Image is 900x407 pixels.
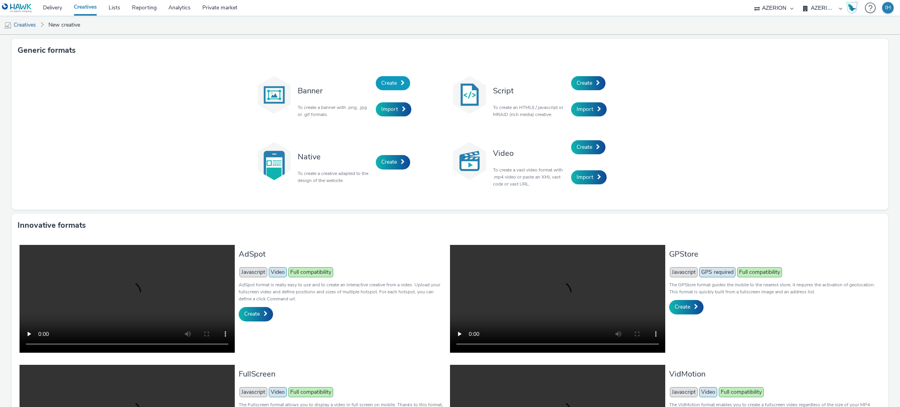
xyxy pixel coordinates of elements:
[450,75,489,114] img: code.svg
[298,152,372,162] h3: Native
[493,148,567,159] h3: Video
[699,267,736,277] span: GPS required
[255,75,294,114] img: banner.svg
[298,104,372,118] p: To create a banner with .png, .jpg or .gif formats.
[376,102,411,116] a: Import
[288,267,333,277] span: Full compatibility
[737,267,782,277] span: Full compatibility
[269,267,287,277] span: Video
[376,76,410,90] a: Create
[381,158,397,166] span: Create
[670,267,698,277] span: Javascript
[239,369,446,379] h3: FullScreen
[719,387,764,397] span: Full compatibility
[577,105,593,113] span: Import
[288,387,333,397] span: Full compatibility
[239,281,446,302] p: AdSpot format is really easy to use and to create an interactive creative from a video. Upload yo...
[846,2,858,14] img: Hawk Academy
[239,267,267,277] span: Javascript
[255,141,294,180] img: native.svg
[493,104,567,118] p: To create an HTML5 / javascript or MRAID (rich media) creative.
[669,300,704,314] a: Create
[571,140,605,154] a: Create
[571,170,607,184] a: Import
[2,3,32,13] img: undefined Logo
[577,79,592,87] span: Create
[493,86,567,96] h3: Script
[885,2,891,14] div: IH
[381,105,398,113] span: Import
[4,21,12,29] img: mobile
[577,143,592,151] span: Create
[669,281,877,295] p: The GPStore format guides the mobile to the nearest store, it requires the activation of geolocat...
[298,170,372,184] p: To create a creative adapted to the design of the website.
[269,387,287,397] span: Video
[376,155,410,169] a: Create
[239,387,267,397] span: Javascript
[239,307,273,321] a: Create
[669,369,877,379] h3: VidMotion
[493,166,567,187] p: To create a vast video format with .mp4 video or paste an XML vast code or vast URL.
[45,16,84,34] a: New creative
[846,2,861,14] a: Hawk Academy
[381,79,397,87] span: Create
[699,387,717,397] span: Video
[571,76,605,90] a: Create
[18,220,86,231] h3: Innovative formats
[298,86,372,96] h3: Banner
[571,102,607,116] a: Import
[450,141,489,180] img: video.svg
[239,249,446,259] h3: AdSpot
[670,387,698,397] span: Javascript
[675,303,690,311] span: Create
[669,249,877,259] h3: GPStore
[244,310,260,318] span: Create
[577,173,593,181] span: Import
[18,45,76,56] h3: Generic formats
